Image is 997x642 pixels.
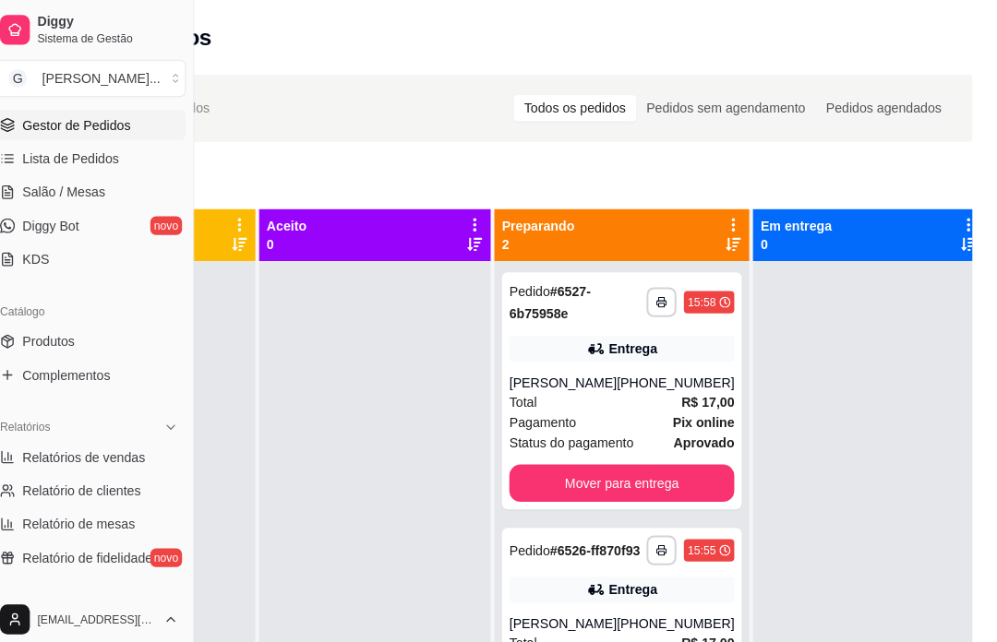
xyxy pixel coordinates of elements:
strong: # 6526-ff870f93 [559,537,649,552]
a: Relatórios de vendas [7,437,198,467]
div: 15:55 [695,537,723,552]
span: Pedido [519,280,559,295]
span: Salão / Mesas [37,181,119,199]
a: Relatório de mesas [7,504,198,533]
span: Produtos [37,328,89,347]
div: Pedidos sem agendamento [644,94,822,120]
p: Em entrega [767,214,837,232]
a: Relatório de fidelidadenovo [7,537,198,566]
div: Todos os pedidos [523,94,644,120]
h2: Gestor de pedidos [39,22,224,52]
strong: # 6527-6b75958e [519,280,599,317]
span: Complementos [37,362,124,380]
span: G [23,68,42,87]
p: Aceito [279,214,318,232]
div: [PHONE_NUMBER] [625,369,741,387]
p: 0 [767,232,837,251]
a: DiggySistema de Gestão [7,7,198,52]
a: Gestor de Pedidos [7,109,198,138]
div: [PERSON_NAME] [519,369,625,387]
button: Mover para entrega [519,459,741,496]
div: [PERSON_NAME] [519,607,625,625]
p: 0 [279,232,318,251]
span: Sistema de Gestão [52,30,191,45]
a: Lista de Pedidos [7,142,198,172]
div: Pedidos agendados [822,94,956,120]
strong: Pix online [680,410,741,425]
div: [PHONE_NUMBER] [625,607,741,625]
div: Entrega [618,336,666,354]
a: Produtos [7,323,198,352]
div: [PERSON_NAME] ... [56,68,174,87]
span: Status do pagamento [519,428,642,448]
button: Select a team [7,59,198,96]
button: [EMAIL_ADDRESS][DOMAIN_NAME] [7,590,198,635]
div: Catálogo [7,293,198,323]
span: KDS [37,247,64,266]
span: Relatório de mesas [37,509,149,528]
a: Complementos [7,356,198,386]
div: 15:58 [695,291,723,306]
a: Relatório de clientes [7,470,198,500]
span: Gestor de Pedidos [37,114,144,133]
span: Pedido [519,537,559,552]
span: Lista de Pedidos [37,148,133,166]
span: Diggy [52,14,191,30]
p: 2 [511,232,583,251]
strong: aprovado [681,431,741,446]
span: [EMAIL_ADDRESS][DOMAIN_NAME] [52,605,169,620]
span: Relatório de fidelidade [37,542,165,561]
a: Salão / Mesas [7,175,198,205]
span: Relatórios [15,415,65,430]
strong: R$ 17,00 [689,390,741,405]
span: Relatórios de vendas [37,443,159,461]
a: KDS [7,242,198,271]
a: Diggy Botnovo [7,208,198,238]
span: Relatório de clientes [37,476,154,494]
p: Preparando [511,214,583,232]
span: Total [519,387,547,408]
span: Diggy Bot [37,214,93,232]
span: Pagamento [519,408,585,428]
div: Entrega [618,574,666,592]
